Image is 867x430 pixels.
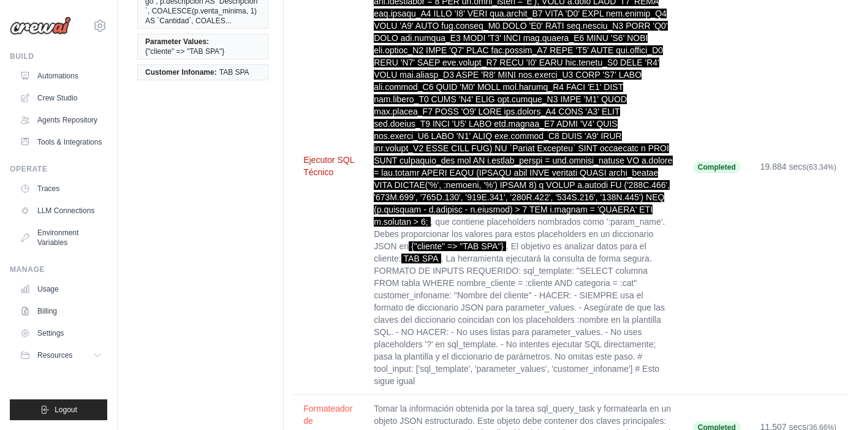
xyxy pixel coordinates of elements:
a: Agents Repository [15,110,107,130]
div: Build [10,51,107,61]
span: Resources [37,350,72,360]
div: Manage [10,265,107,274]
a: Usage [15,279,107,299]
a: Settings [15,323,107,343]
div: Widget de chat [806,371,867,430]
span: Completed [693,161,741,173]
div: Operate [10,164,107,174]
a: Automations [15,66,107,86]
a: Tools & Integrations [15,132,107,152]
span: (63.34%) [806,163,836,172]
span: TAB SPA [401,254,441,263]
span: TAB SPA [219,67,249,77]
span: Logout [55,405,77,415]
a: Billing [15,301,107,321]
button: Ejecutor SQL Técnico [303,154,354,178]
span: {"cliente" => "TAB SPA"} [409,241,506,251]
a: LLM Connections [15,201,107,221]
a: Environment Variables [15,223,107,252]
span: {"cliente" => "TAB SPA"} [145,47,224,56]
button: Logout [10,399,107,420]
iframe: Chat Widget [806,371,867,430]
button: Resources [15,345,107,365]
a: Traces [15,179,107,198]
span: Customer Infoname: [145,67,217,77]
a: Crew Studio [15,88,107,108]
img: Logo [10,17,71,35]
span: Parameter Values: [145,37,209,47]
